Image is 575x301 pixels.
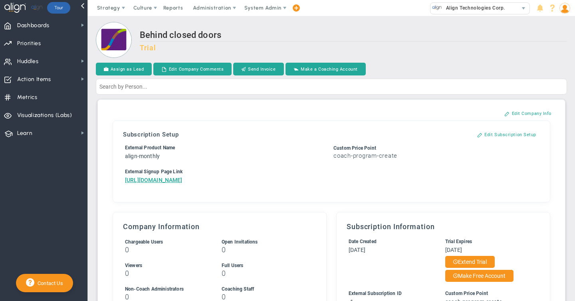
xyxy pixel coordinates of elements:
[125,286,184,292] span: Non-Coach Administrators
[333,145,376,151] span: Custom Price Point
[17,53,39,70] span: Huddles
[96,22,132,58] img: Loading...
[222,293,303,301] h3: 0
[123,222,316,231] h3: Company Information
[125,177,182,183] a: [URL][DOMAIN_NAME]
[96,63,152,75] button: Assign as Lead
[17,35,41,52] span: Priorities
[125,238,163,245] label: Includes Users + Open Invitations, excludes Coaching Staff
[445,270,514,282] button: Make Free Account
[349,247,365,253] span: [DATE]
[233,63,284,75] button: Send Invoice
[125,269,207,277] h3: 0
[469,128,544,141] button: Edit Subscription Setup
[17,71,51,88] span: Action Items
[559,3,570,14] img: 50249.Person.photo
[496,107,559,120] button: Edit Company Info
[96,79,567,95] input: Search by Person...
[432,3,442,13] img: 10991.Company.photo
[133,5,152,11] span: Culture
[140,44,567,52] h3: Trial
[222,239,258,245] span: Open Invitations
[286,63,366,75] button: Make a Coaching Account
[347,222,540,231] h3: Subscription Information
[125,263,142,268] span: Viewers
[442,3,505,13] span: Align Technologies Corp.
[333,152,538,160] h3: coach-program-create
[518,3,529,14] span: select
[140,30,567,42] h2: Behind closed doors
[445,256,495,268] button: Extend Trial
[445,290,527,297] div: Custom Price Point
[125,153,160,159] span: align-monthly
[445,238,527,246] div: Trial Expires
[17,17,50,34] span: Dashboards
[445,247,462,253] span: [DATE]
[153,63,232,75] button: Edit Company Comments
[349,290,430,297] div: External Subscription ID
[125,246,207,253] h3: 0
[125,239,163,245] span: Chargeable Users
[123,131,540,138] h3: Subscription Setup
[125,144,329,152] div: External Product Name
[193,5,231,11] span: Administration
[97,5,120,11] span: Strategy
[34,280,63,286] span: Contact Us
[17,89,38,106] span: Metrics
[125,293,207,301] h3: 0
[17,107,72,124] span: Visualizations (Labs)
[125,168,329,176] div: External Signup Page Link
[222,263,244,268] span: Full Users
[349,238,430,246] div: Date Created
[17,125,32,142] span: Learn
[244,5,282,11] span: System Admin
[222,269,303,277] h3: 0
[222,286,254,292] span: Coaching Staff
[222,246,303,253] h3: 0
